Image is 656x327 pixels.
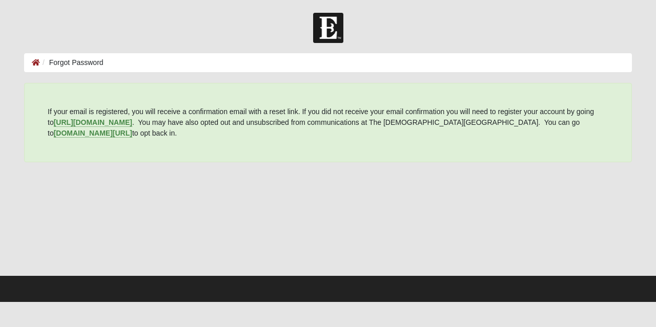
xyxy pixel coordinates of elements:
b: [DOMAIN_NAME][URL] [54,129,132,137]
p: If your email is registered, you will receive a confirmation email with a reset link. If you did ... [48,106,608,139]
img: Church of Eleven22 Logo [313,13,343,43]
a: [URL][DOMAIN_NAME] [54,118,132,127]
li: Forgot Password [40,57,104,68]
a: [DOMAIN_NAME][URL] [54,129,132,138]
